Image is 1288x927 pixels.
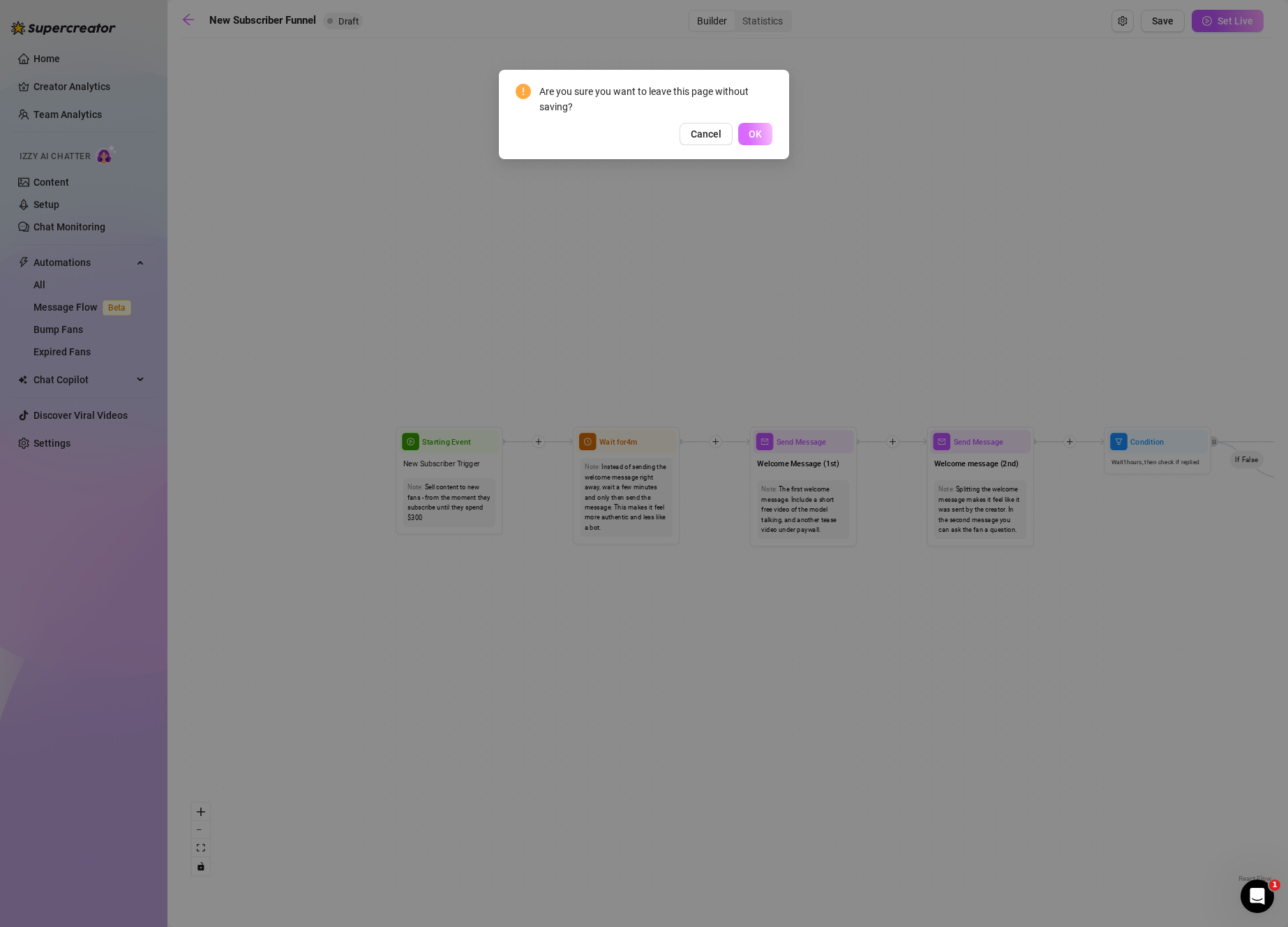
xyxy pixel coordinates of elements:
[516,84,531,99] span: exclamation-circle
[1241,880,1274,913] iframe: Intercom live chat
[1269,880,1280,891] span: 1
[738,123,772,145] button: OK
[539,84,772,114] div: Are you sure you want to leave this page without saving?
[691,128,721,140] span: Cancel
[749,128,762,140] span: OK
[680,123,733,145] button: Cancel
